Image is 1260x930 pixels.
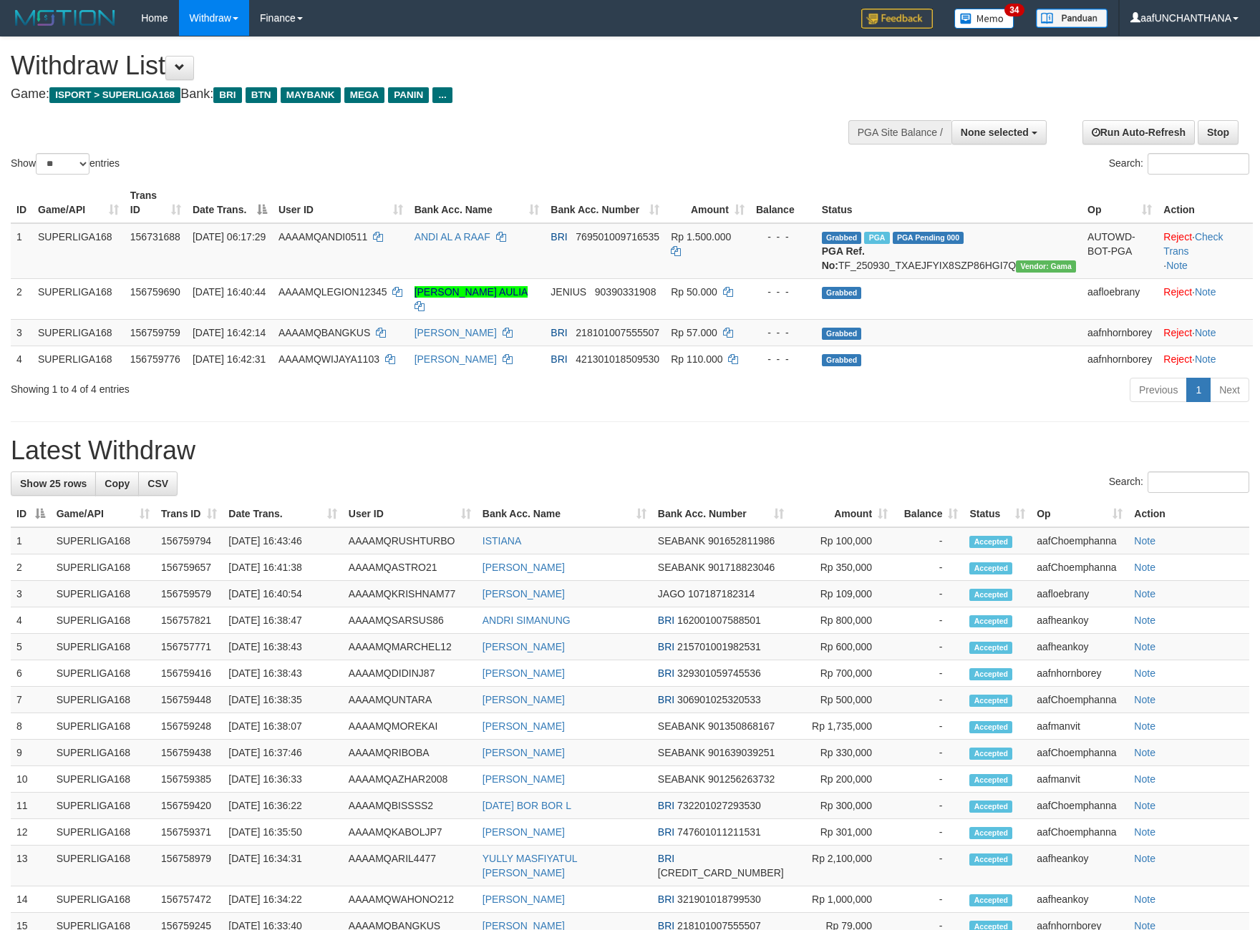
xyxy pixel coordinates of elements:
th: User ID: activate to sort column ascending [343,501,477,527]
td: SUPERLIGA168 [51,740,155,766]
td: - [893,766,964,793]
span: PGA Pending [893,232,964,244]
a: Next [1210,378,1249,402]
td: 156759438 [155,740,223,766]
a: Copy [95,471,139,496]
span: BRI [658,853,674,864]
td: 156759448 [155,687,223,713]
span: ISPORT > SUPERLIGA168 [49,87,180,103]
td: SUPERLIGA168 [51,634,155,660]
span: Accepted [969,853,1012,866]
td: Rp 109,000 [790,581,893,607]
span: MEGA [344,87,385,103]
td: AAAAMQKRISHNAM77 [343,581,477,607]
td: 4 [11,607,51,634]
a: Reject [1163,286,1192,298]
td: AAAAMQUNTARA [343,687,477,713]
td: 3 [11,319,32,346]
td: - [893,581,964,607]
a: [PERSON_NAME] [483,667,565,679]
b: PGA Ref. No: [822,245,865,271]
span: Copy 306901025320533 to clipboard [677,694,761,705]
a: [PERSON_NAME] [483,747,565,758]
a: YULLY MASFIYATUL [PERSON_NAME] [483,853,577,878]
span: [DATE] 16:42:14 [193,327,266,338]
span: Accepted [969,536,1012,548]
th: Bank Acc. Name: activate to sort column ascending [409,182,546,223]
span: Accepted [969,668,1012,680]
td: aafmanvit [1031,713,1128,740]
img: panduan.png [1036,9,1108,28]
td: Rp 350,000 [790,554,893,581]
span: Copy 631101003443507 to clipboard [658,867,784,878]
a: Note [1134,720,1155,732]
td: AAAAMQMARCHEL12 [343,634,477,660]
span: Copy 901652811986 to clipboard [708,535,775,547]
span: AAAAMQLEGION12345 [278,286,387,298]
td: 156757821 [155,607,223,634]
th: Action [1128,501,1249,527]
a: Note [1166,260,1188,271]
td: aafmanvit [1031,766,1128,793]
span: Copy 901718823046 to clipboard [708,562,775,573]
span: AAAAMQANDI0511 [278,231,368,243]
td: Rp 2,100,000 [790,846,893,886]
div: - - - [756,285,810,299]
td: AUTOWD-BOT-PGA [1082,223,1158,279]
td: aafloebrany [1082,278,1158,319]
td: SUPERLIGA168 [51,713,155,740]
span: Copy 901639039251 to clipboard [708,747,775,758]
span: Grabbed [822,287,862,299]
span: 156759759 [130,327,180,338]
span: Copy 215701001982531 to clipboard [677,641,761,652]
td: SUPERLIGA168 [51,660,155,687]
a: [PERSON_NAME] [483,562,565,573]
a: ANDI AL A RAAF [415,231,490,243]
span: Copy 901256263732 to clipboard [708,773,775,785]
a: [PERSON_NAME] AULIA [415,286,528,298]
td: 1 [11,527,51,554]
span: [DATE] 16:42:31 [193,353,266,365]
a: Note [1134,826,1155,838]
td: SUPERLIGA168 [32,346,125,372]
td: 2 [11,554,51,581]
a: Note [1195,353,1216,365]
span: Marked by aafromsomean [864,232,889,244]
a: Note [1195,286,1216,298]
td: Rp 700,000 [790,660,893,687]
td: SUPERLIGA168 [51,793,155,819]
td: Rp 330,000 [790,740,893,766]
td: [DATE] 16:41:38 [223,554,343,581]
img: Button%20Memo.svg [954,9,1014,29]
span: Copy 90390331908 to clipboard [595,286,656,298]
td: AAAAMQASTRO21 [343,554,477,581]
th: Balance [750,182,816,223]
td: 6 [11,660,51,687]
td: SUPERLIGA168 [51,581,155,607]
a: ANDRI SIMANUNG [483,615,571,626]
td: SUPERLIGA168 [51,766,155,793]
td: SUPERLIGA168 [32,223,125,279]
td: AAAAMQARIL4477 [343,846,477,886]
td: - [893,846,964,886]
div: PGA Site Balance / [848,120,951,145]
th: Balance: activate to sort column ascending [893,501,964,527]
td: - [893,793,964,819]
a: Previous [1130,378,1187,402]
td: [DATE] 16:38:43 [223,634,343,660]
span: BRI [551,353,567,365]
span: Copy 732201027293530 to clipboard [677,800,761,811]
a: Note [1134,694,1155,705]
span: Rp 1.500.000 [671,231,731,243]
th: Status [816,182,1082,223]
td: 5 [11,634,51,660]
span: BRI [658,826,674,838]
label: Search: [1109,471,1249,493]
td: 13 [11,846,51,886]
span: Copy 329301059745536 to clipboard [677,667,761,679]
h4: Game: Bank: [11,87,825,102]
a: Show 25 rows [11,471,96,496]
td: - [893,819,964,846]
a: Reject [1163,327,1192,338]
th: Status: activate to sort column ascending [964,501,1031,527]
